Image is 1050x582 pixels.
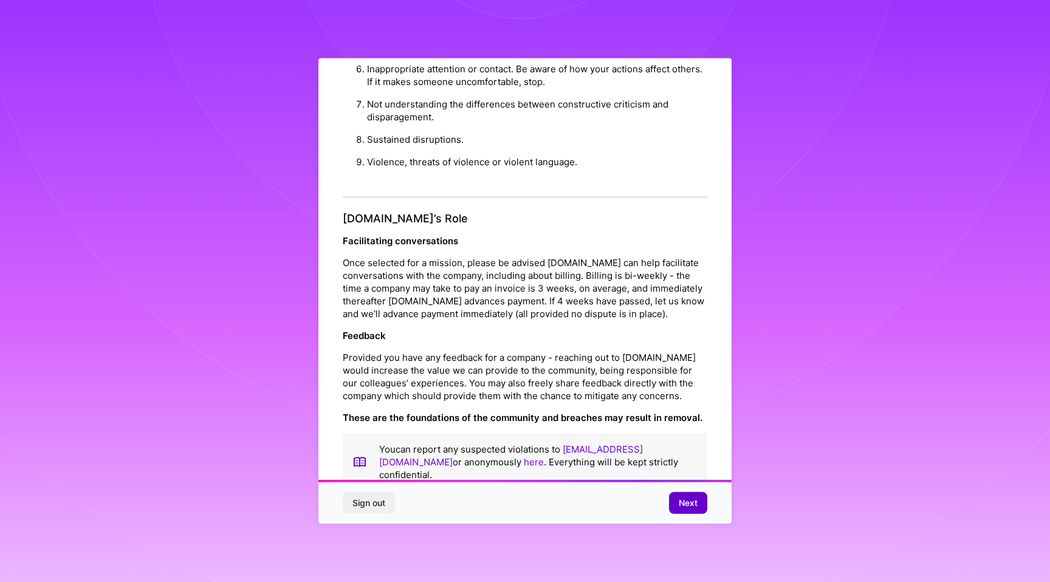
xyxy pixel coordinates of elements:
[379,443,698,481] p: You can report any suspected violations to or anonymously . Everything will be kept strictly conf...
[343,235,458,247] strong: Facilitating conversations
[343,256,707,320] p: Once selected for a mission, please be advised [DOMAIN_NAME] can help facilitate conversations wi...
[343,212,707,225] h4: [DOMAIN_NAME]’s Role
[343,330,386,341] strong: Feedback
[524,456,544,468] a: here
[352,497,385,509] span: Sign out
[367,93,707,128] li: Not understanding the differences between constructive criticism and disparagement.
[367,151,707,173] li: Violence, threats of violence or violent language.
[343,351,707,402] p: Provided you have any feedback for a company - reaching out to [DOMAIN_NAME] would increase the v...
[367,58,707,93] li: Inappropriate attention or contact. Be aware of how your actions affect others. If it makes someo...
[343,412,702,423] strong: These are the foundations of the community and breaches may result in removal.
[343,492,395,514] button: Sign out
[669,492,707,514] button: Next
[679,497,698,509] span: Next
[367,128,707,151] li: Sustained disruptions.
[379,443,643,468] a: [EMAIL_ADDRESS][DOMAIN_NAME]
[352,443,367,481] img: book icon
